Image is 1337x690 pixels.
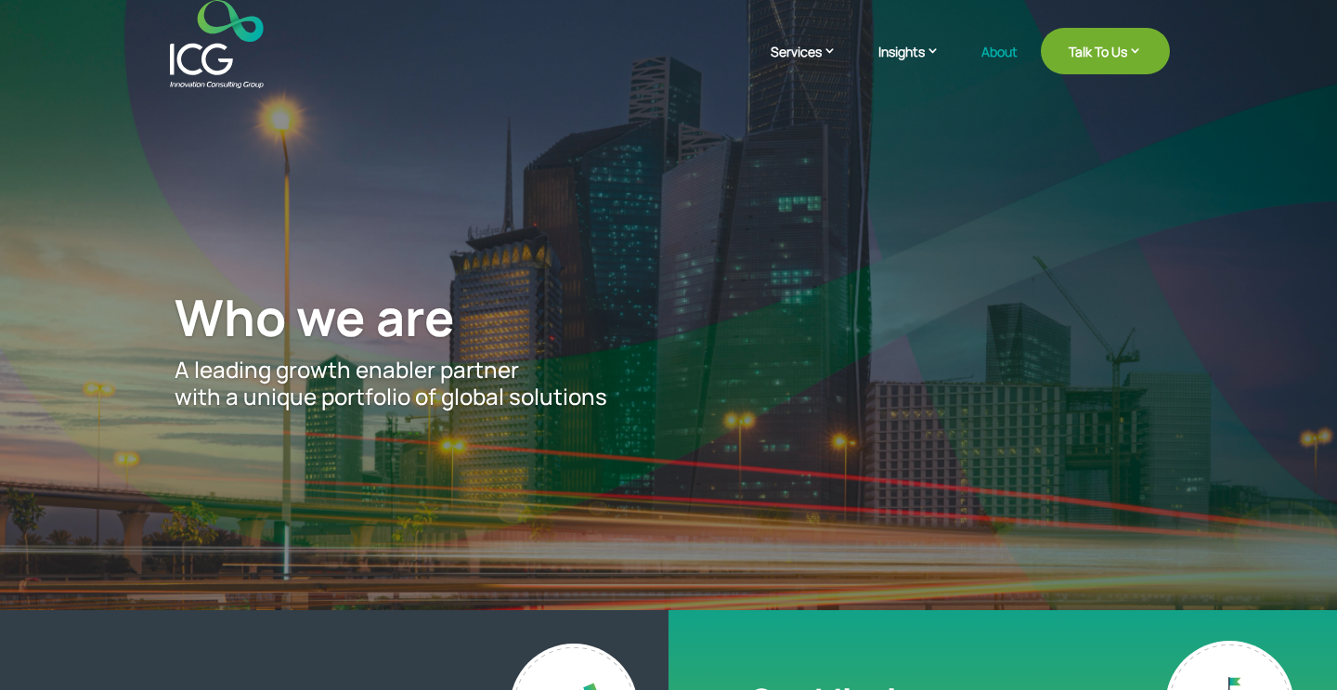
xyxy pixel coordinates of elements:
[981,45,1018,88] a: About
[175,282,455,351] span: Who we are
[175,357,1162,410] p: A leading growth enabler partner with a unique portfolio of global solutions
[1041,28,1170,74] a: Talk To Us
[1019,489,1337,690] iframe: Chat Widget
[878,42,958,88] a: Insights
[771,42,855,88] a: Services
